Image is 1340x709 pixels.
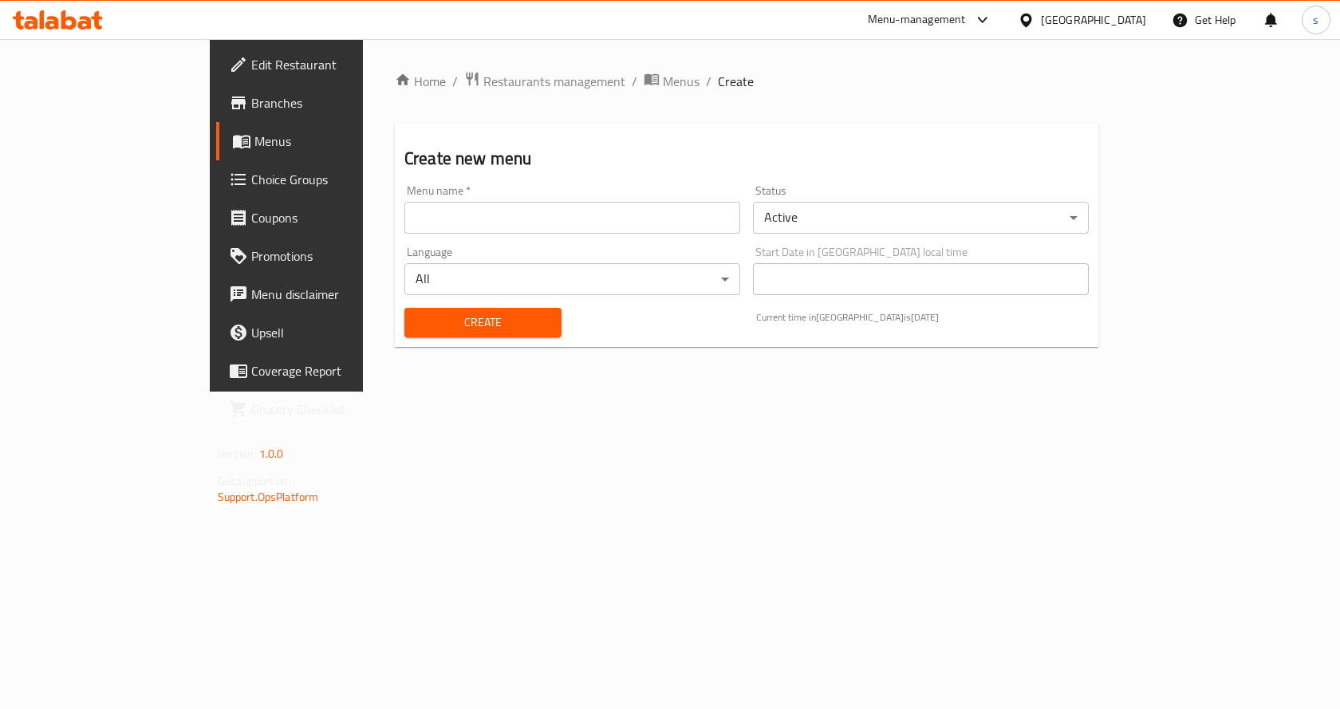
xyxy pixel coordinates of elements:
span: Get support on: [218,471,291,491]
a: Choice Groups [216,160,434,199]
div: [GEOGRAPHIC_DATA] [1041,11,1146,29]
div: Active [753,202,1089,234]
button: Create [404,308,562,337]
a: Upsell [216,313,434,352]
span: Menu disclaimer [251,285,421,304]
a: Coverage Report [216,352,434,390]
a: Coupons [216,199,434,237]
a: Menus [216,122,434,160]
span: Create [417,313,549,333]
h2: Create new menu [404,147,1089,171]
span: Coupons [251,208,421,227]
span: Menus [663,72,700,91]
span: Coverage Report [251,361,421,380]
span: Menus [254,132,421,151]
input: Please enter Menu name [404,202,740,234]
div: All [404,263,740,295]
span: Version: [218,443,257,464]
span: Choice Groups [251,170,421,189]
li: / [706,72,711,91]
a: Branches [216,84,434,122]
span: Create [718,72,754,91]
a: Promotions [216,237,434,275]
p: Current time in [GEOGRAPHIC_DATA] is [DATE] [756,310,1089,325]
span: Promotions [251,246,421,266]
span: Restaurants management [483,72,625,91]
a: Menus [644,71,700,92]
span: Edit Restaurant [251,55,421,74]
span: 1.0.0 [259,443,284,464]
nav: breadcrumb [395,71,1098,92]
li: / [452,72,458,91]
li: / [632,72,637,91]
a: Support.OpsPlatform [218,486,319,507]
span: Upsell [251,323,421,342]
a: Grocery Checklist [216,390,434,428]
a: Restaurants management [464,71,625,92]
span: s [1313,11,1318,29]
span: Grocery Checklist [251,400,421,419]
span: Branches [251,93,421,112]
a: Menu disclaimer [216,275,434,313]
div: Menu-management [868,10,966,30]
a: Edit Restaurant [216,45,434,84]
